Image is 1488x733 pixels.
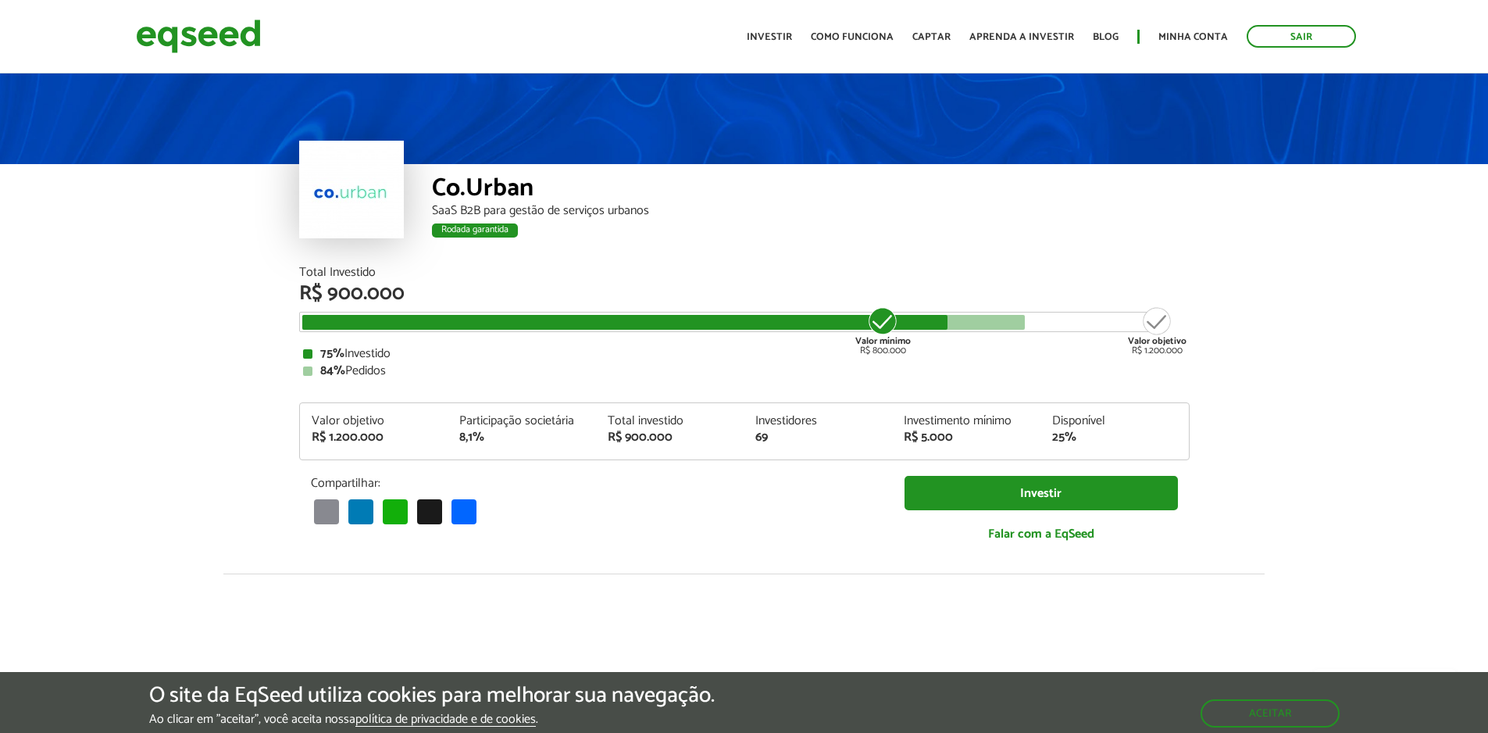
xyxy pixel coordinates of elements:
a: Investir [905,476,1178,511]
a: Aprenda a investir [969,32,1074,42]
button: Aceitar [1201,699,1340,728]
div: Valor objetivo [312,415,437,427]
div: SaaS B2B para gestão de serviços urbanos [432,205,1190,217]
a: Email [311,499,342,524]
a: política de privacidade e de cookies [355,713,536,727]
div: Total investido [608,415,733,427]
div: Investimento mínimo [904,415,1029,427]
a: Falar com a EqSeed [905,518,1178,550]
div: Rodada garantida [432,223,518,238]
strong: 84% [320,360,345,381]
p: Ao clicar em "aceitar", você aceita nossa . [149,712,715,727]
div: R$ 1.200.000 [312,431,437,444]
a: Investir [747,32,792,42]
div: Participação societária [459,415,584,427]
h5: O site da EqSeed utiliza cookies para melhorar sua navegação. [149,684,715,708]
strong: Valor mínimo [855,334,911,349]
a: Blog [1093,32,1119,42]
div: 8,1% [459,431,584,444]
img: EqSeed [136,16,261,57]
div: R$ 1.200.000 [1128,306,1186,356]
div: R$ 900.000 [608,431,733,444]
a: Minha conta [1158,32,1228,42]
div: R$ 900.000 [299,284,1190,304]
div: 69 [755,431,880,444]
a: Captar [912,32,951,42]
a: Fale conosco [1313,669,1457,702]
strong: 75% [320,343,344,364]
div: Total Investido [299,266,1190,279]
div: R$ 5.000 [904,431,1029,444]
div: Investidores [755,415,880,427]
a: Share [448,499,480,524]
div: R$ 800.000 [854,306,912,356]
div: Disponível [1052,415,1177,427]
div: 25% [1052,431,1177,444]
a: X [414,499,445,524]
div: Co.Urban [432,176,1190,205]
p: Compartilhar: [311,476,881,491]
strong: Valor objetivo [1128,334,1186,349]
a: Como funciona [811,32,894,42]
a: LinkedIn [345,499,376,524]
a: Sair [1247,25,1356,48]
div: Pedidos [303,365,1186,377]
a: WhatsApp [380,499,411,524]
div: Investido [303,348,1186,360]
